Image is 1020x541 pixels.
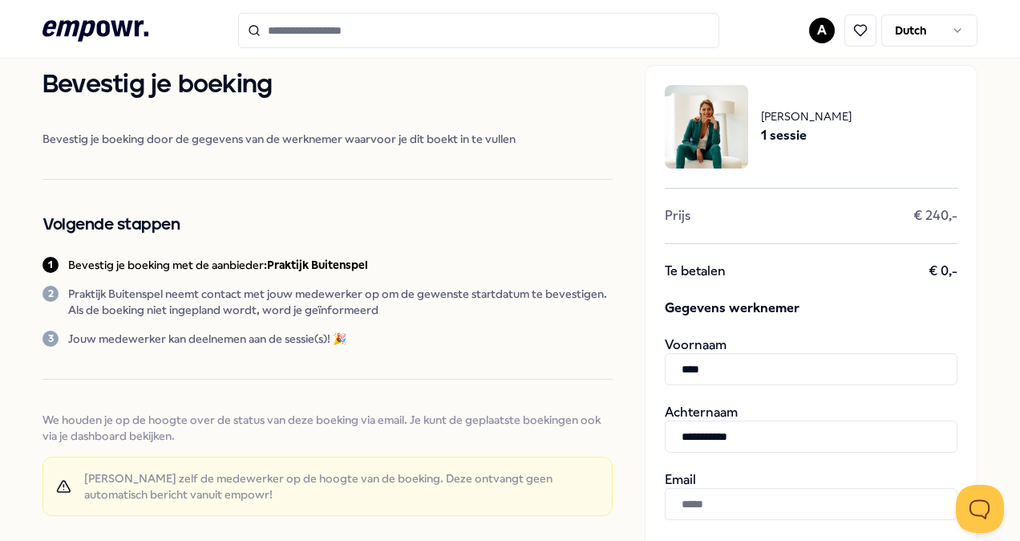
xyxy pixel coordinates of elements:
h2: Volgende stappen [42,212,613,238]
span: € 0,- [929,263,957,279]
span: [PERSON_NAME] [761,108,852,125]
iframe: Help Scout Beacon - Open [956,485,1004,533]
div: 1 [42,257,59,273]
div: Voornaam [665,337,957,385]
span: 1 sessie [761,125,852,146]
div: 2 [42,286,59,302]
p: Jouw medewerker kan deelnemen aan de sessie(s)! 🎉 [68,331,346,347]
span: Bevestig je boeking door de gegevens van de werknemer waarvoor je dit boekt in te vullen [42,131,613,147]
button: A [809,18,835,43]
span: € 240,- [913,208,957,224]
p: Praktijk Buitenspel neemt contact met jouw medewerker op om de gewenste startdatum te bevestigen.... [68,286,613,318]
span: Te betalen [665,263,726,279]
img: package image [665,85,748,169]
span: Gegevens werknemer [665,299,957,318]
div: 3 [42,331,59,347]
div: Achternaam [665,405,957,453]
div: Email [665,472,957,520]
span: We houden je op de hoogte over de status van deze boeking via email. Je kunt de geplaatste boekin... [42,412,613,444]
b: Praktijk Buitenspel [267,258,368,271]
p: Bevestig je boeking met de aanbieder: [68,257,368,273]
h1: Bevestig je boeking [42,65,613,105]
input: Search for products, categories or subcategories [238,13,719,48]
span: [PERSON_NAME] zelf de medewerker op de hoogte van de boeking. Deze ontvangt geen automatisch beri... [84,470,599,502]
span: Prijs [665,208,690,224]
